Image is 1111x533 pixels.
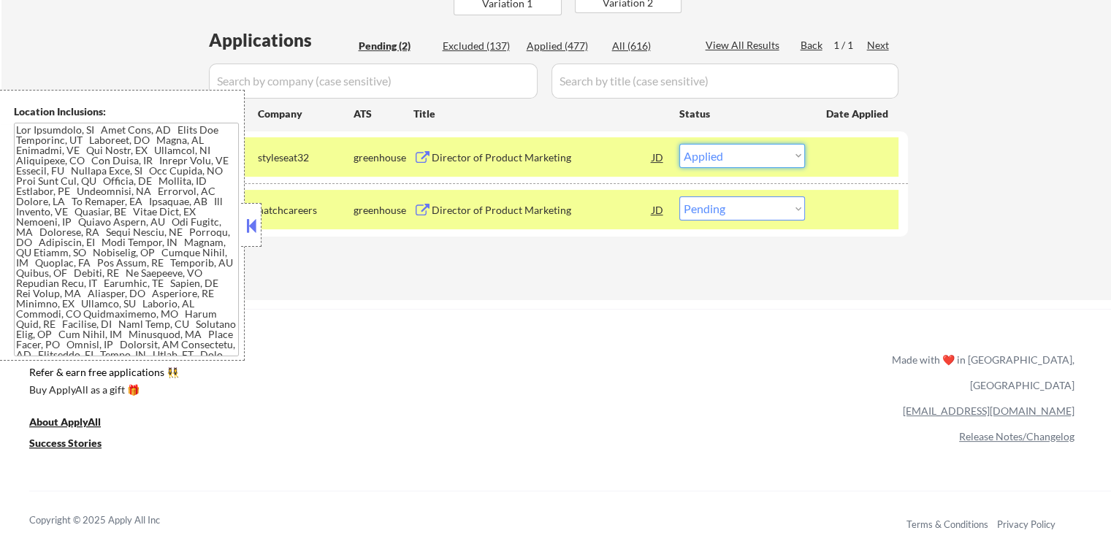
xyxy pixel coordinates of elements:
[359,39,432,53] div: Pending (2)
[833,38,867,53] div: 1 / 1
[14,104,239,119] div: Location Inclusions:
[354,203,413,218] div: greenhouse
[903,404,1074,417] a: [EMAIL_ADDRESS][DOMAIN_NAME]
[651,144,665,170] div: JD
[209,31,354,49] div: Applications
[258,107,354,121] div: Company
[354,150,413,165] div: greenhouse
[551,64,898,99] input: Search by title (case sensitive)
[527,39,600,53] div: Applied (477)
[29,437,102,449] u: Success Stories
[432,150,652,165] div: Director of Product Marketing
[29,385,175,395] div: Buy ApplyAll as a gift 🎁
[867,38,890,53] div: Next
[209,64,538,99] input: Search by company (case sensitive)
[29,436,121,454] a: Success Stories
[432,203,652,218] div: Director of Product Marketing
[413,107,665,121] div: Title
[612,39,685,53] div: All (616)
[29,415,101,428] u: About ApplyAll
[29,513,197,528] div: Copyright © 2025 Apply All Inc
[29,367,587,383] a: Refer & earn free applications 👯‍♀️
[258,203,354,218] div: hatchcareers
[679,100,805,126] div: Status
[29,383,175,401] a: Buy ApplyAll as a gift 🎁
[29,415,121,433] a: About ApplyAll
[906,518,988,530] a: Terms & Conditions
[801,38,824,53] div: Back
[651,196,665,223] div: JD
[706,38,784,53] div: View All Results
[959,430,1074,442] a: Release Notes/Changelog
[258,150,354,165] div: styleseat32
[997,518,1055,530] a: Privacy Policy
[886,347,1074,398] div: Made with ❤️ in [GEOGRAPHIC_DATA], [GEOGRAPHIC_DATA]
[354,107,413,121] div: ATS
[826,107,890,121] div: Date Applied
[443,39,516,53] div: Excluded (137)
